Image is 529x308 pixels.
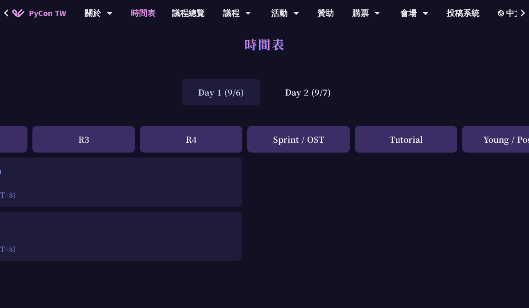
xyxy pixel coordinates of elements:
div: Tutorial [355,126,457,153]
div: R4 [140,126,242,153]
div: Day 2 (9/7) [269,79,347,105]
div: Day 1 (9/6) [182,79,260,105]
img: Locale Icon [498,10,506,16]
img: Home icon of PyCon TW 2025 [12,9,25,17]
span: PyCon TW [29,7,66,19]
a: PyCon TW [4,3,74,23]
h1: 時間表 [244,32,285,56]
div: R3 [32,126,135,153]
div: Sprint / OST [247,126,350,153]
